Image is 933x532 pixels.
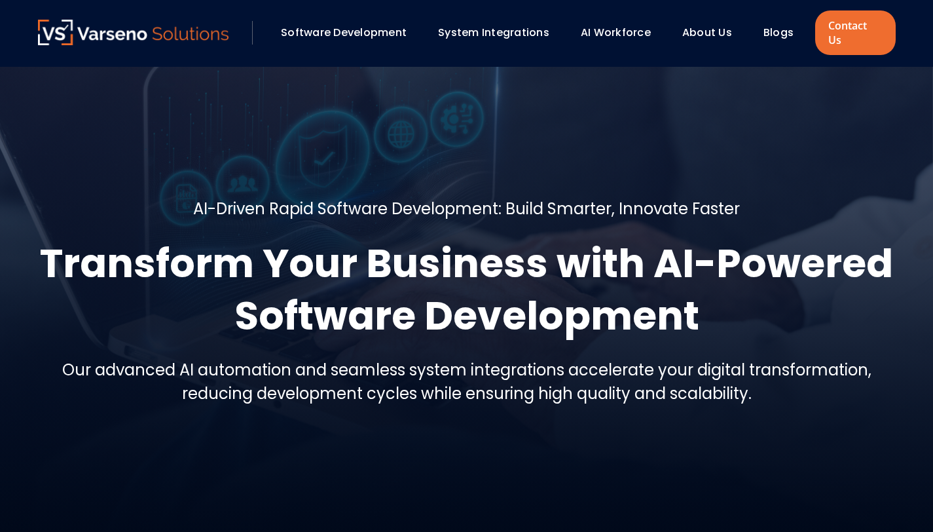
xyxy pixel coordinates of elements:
[193,197,740,221] h5: AI-Driven Rapid Software Development: Build Smarter, Innovate Faster
[281,25,407,40] a: Software Development
[676,22,750,44] div: About Us
[574,22,669,44] div: AI Workforce
[274,22,425,44] div: Software Development
[38,358,896,406] h5: Our advanced AI automation and seamless system integrations accelerate your digital transformatio...
[815,10,895,55] a: Contact Us
[38,237,896,342] h1: Transform Your Business with AI-Powered Software Development
[763,25,794,40] a: Blogs
[38,20,229,46] a: Varseno Solutions – Product Engineering & IT Services
[38,20,229,45] img: Varseno Solutions – Product Engineering & IT Services
[757,22,812,44] div: Blogs
[682,25,732,40] a: About Us
[431,22,568,44] div: System Integrations
[438,25,549,40] a: System Integrations
[581,25,651,40] a: AI Workforce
